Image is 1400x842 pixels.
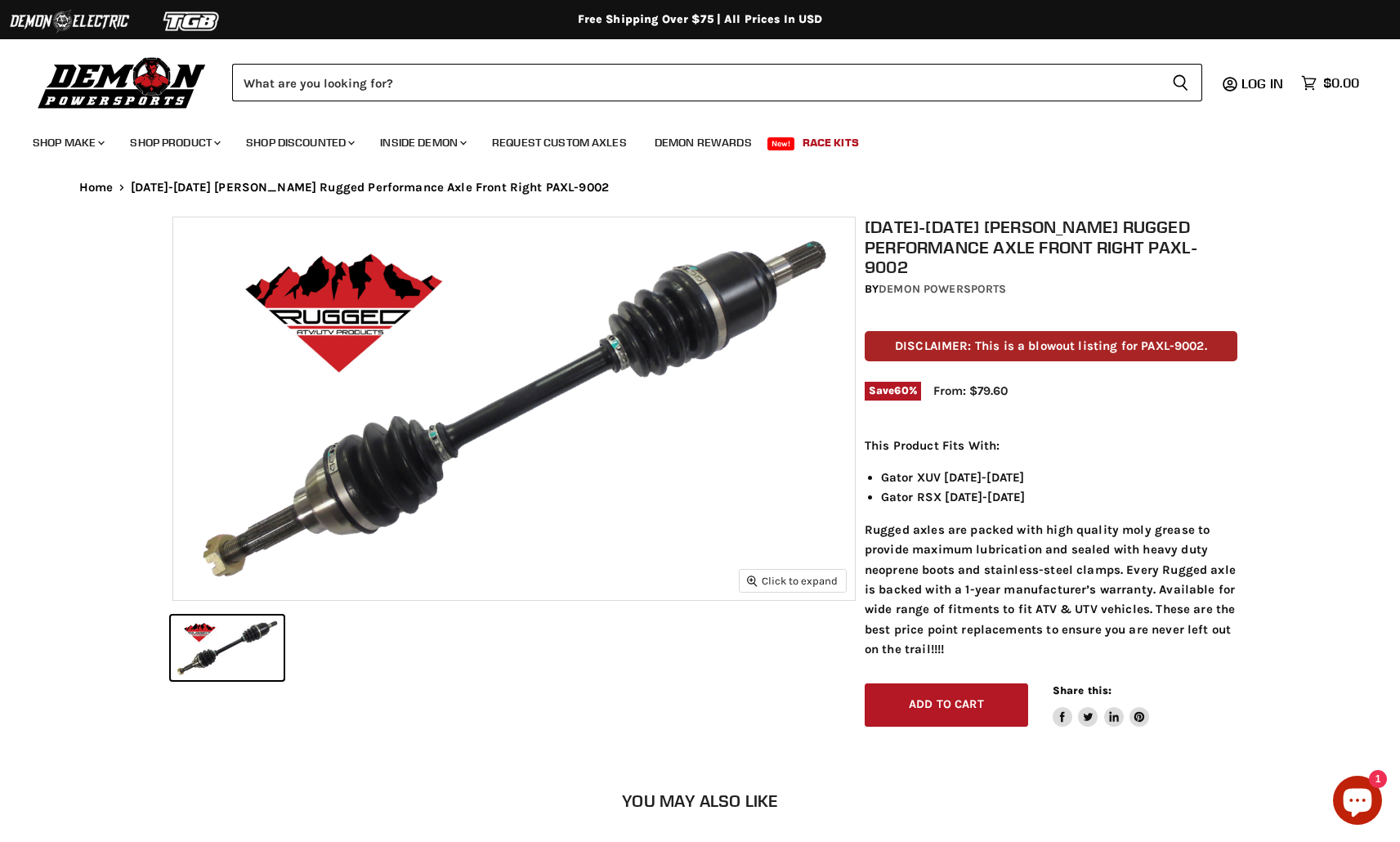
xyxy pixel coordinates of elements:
[740,570,846,592] button: Click to expand
[881,468,1237,487] li: Gator XUV [DATE]-[DATE]
[8,6,131,37] img: Demon Electric Logo 2
[865,683,1028,727] button: Add to cart
[232,64,1202,101] form: Product
[865,436,1237,660] div: Rugged axles are packed with high quality moly grease to provide maximum lubrication and sealed w...
[171,616,284,680] button: 2011-2022 John Deere Rugged Performance Axle Front Right PAXL-9002 thumbnail
[131,6,253,37] img: TGB Logo 2
[933,383,1008,398] span: From: $79.60
[1234,76,1293,91] a: Log in
[131,181,609,195] span: [DATE]-[DATE] [PERSON_NAME] Rugged Performance Axle Front Right PAXL-9002
[368,126,476,159] a: Inside Demon
[909,697,984,711] span: Add to cart
[173,217,855,601] img: 2011-2022 John Deere Rugged Performance Axle Front Right PAXL-9002
[879,282,1006,296] a: Demon Powersports
[47,12,1354,27] div: Free Shipping Over $75 | All Prices In USD
[1159,64,1202,101] button: Search
[20,126,114,159] a: Shop Make
[1241,75,1283,92] span: Log in
[747,575,838,587] span: Click to expand
[894,384,908,396] span: 60
[79,791,1322,810] h2: You may also like
[865,331,1237,361] p: DISCLAIMER: This is a blowout listing for PAXL-9002.
[33,53,212,111] img: Demon Powersports
[1053,684,1112,696] span: Share this:
[865,382,921,400] span: Save %
[1328,776,1387,829] inbox-online-store-chat: Shopify online store chat
[881,487,1237,507] li: Gator RSX [DATE]-[DATE]
[865,217,1237,277] h1: [DATE]-[DATE] [PERSON_NAME] Rugged Performance Axle Front Right PAXL-9002
[642,126,764,159] a: Demon Rewards
[232,64,1159,101] input: Search
[20,119,1355,159] ul: Main menu
[480,126,639,159] a: Request Custom Axles
[865,280,1237,298] div: by
[767,137,795,150] span: New!
[118,126,230,159] a: Shop Product
[1053,683,1150,727] aside: Share this:
[1323,75,1359,91] span: $0.00
[79,181,114,195] a: Home
[47,181,1354,195] nav: Breadcrumbs
[1293,71,1367,95] a: $0.00
[234,126,365,159] a: Shop Discounted
[790,126,871,159] a: Race Kits
[865,436,1237,455] p: This Product Fits With:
